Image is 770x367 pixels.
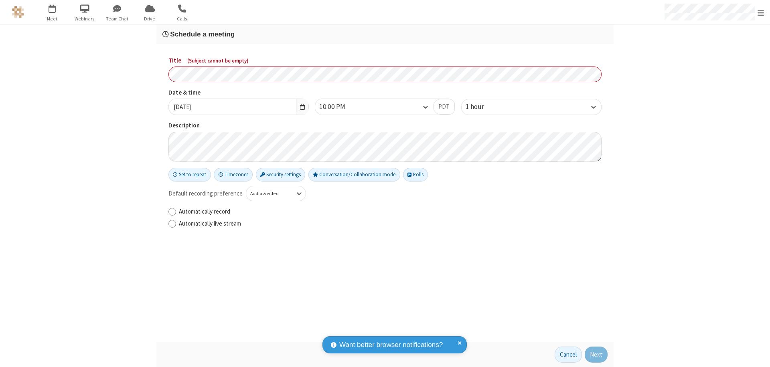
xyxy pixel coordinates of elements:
[403,168,428,181] button: Polls
[179,207,602,216] label: Automatically record
[339,340,443,350] span: Want better browser notifications?
[256,168,306,181] button: Security settings
[168,168,211,181] button: Set to repeat
[308,168,400,181] button: Conversation/Collaboration mode
[466,102,498,112] div: 1 hour
[12,6,24,18] img: QA Selenium DO NOT DELETE OR CHANGE
[167,15,197,22] span: Calls
[135,15,165,22] span: Drive
[433,99,455,115] button: PDT
[187,57,249,64] span: ( Subject cannot be empty )
[555,347,582,363] button: Cancel
[168,121,602,130] label: Description
[214,168,253,181] button: Timezones
[319,102,359,112] div: 10:00 PM
[168,189,243,198] span: Default recording preference
[102,15,132,22] span: Team Chat
[70,15,100,22] span: Webinars
[168,88,309,97] label: Date & time
[168,56,602,65] label: Title
[37,15,67,22] span: Meet
[179,219,602,228] label: Automatically live stream
[585,347,608,363] button: Next
[250,190,288,197] div: Audio & video
[170,30,235,38] span: Schedule a meeting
